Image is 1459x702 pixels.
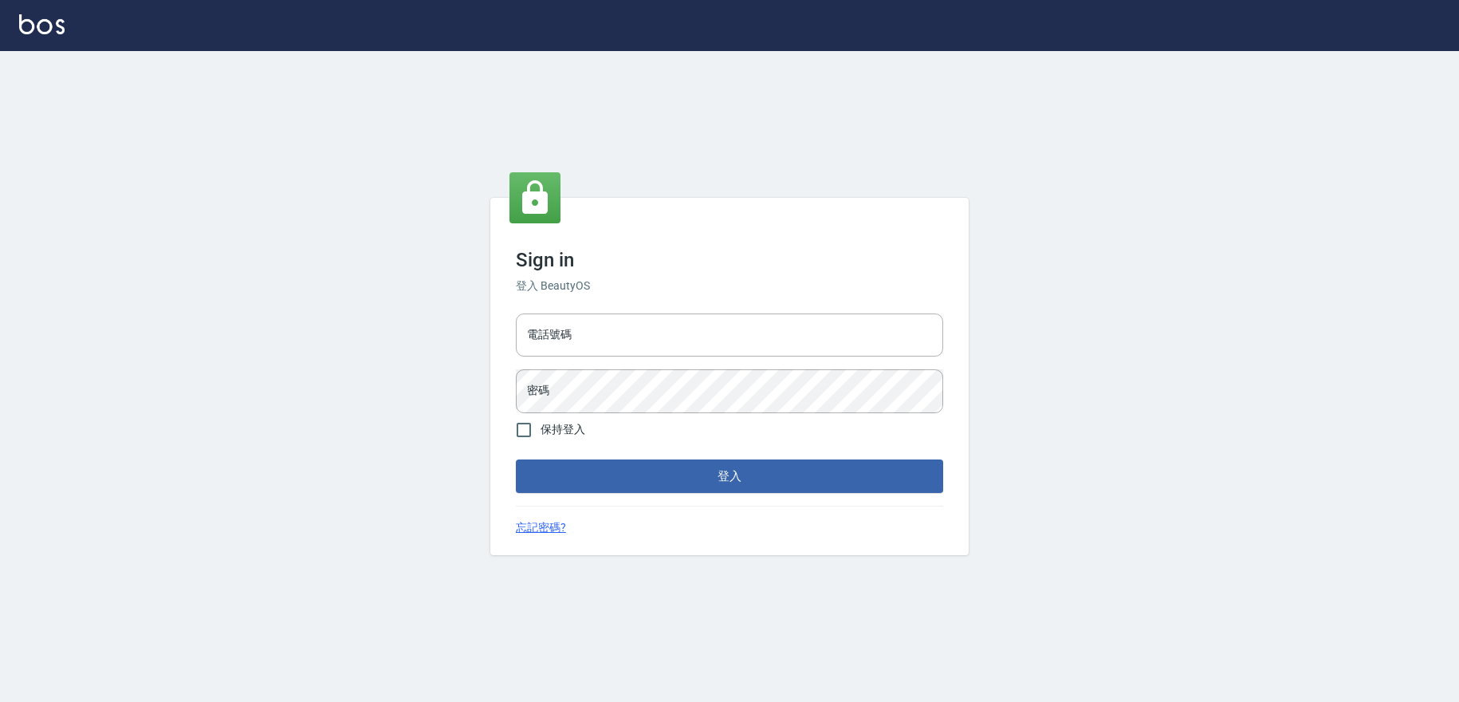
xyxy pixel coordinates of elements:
[516,519,566,536] a: 忘記密碼?
[516,249,943,271] h3: Sign in
[541,421,585,438] span: 保持登入
[516,278,943,294] h6: 登入 BeautyOS
[19,14,65,34] img: Logo
[516,459,943,493] button: 登入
